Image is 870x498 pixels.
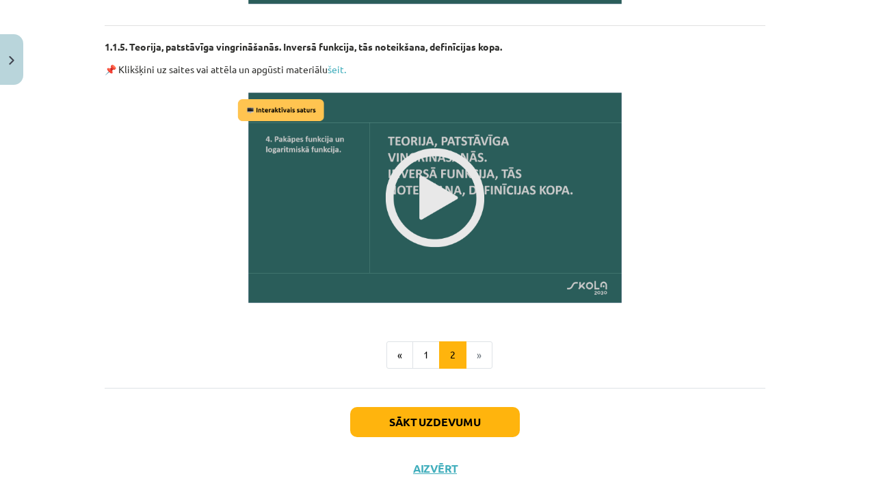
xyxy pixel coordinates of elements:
[105,62,765,77] p: 📌 Klikšķini uz saites vai attēla un apgūsti materiālu
[350,407,520,437] button: Sākt uzdevumu
[386,341,413,369] button: «
[9,56,14,65] img: icon-close-lesson-0947bae3869378f0d4975bcd49f059093ad1ed9edebbc8119c70593378902aed.svg
[105,341,765,369] nav: Page navigation example
[105,40,502,53] strong: 1.1.5. Teorija, patstāvīga vingrināšanās. Inversā funkcija, tās noteikšana, definīcijas kopa.
[439,341,466,369] button: 2
[328,63,346,75] a: šeit.
[412,341,440,369] button: 1
[409,462,461,475] button: Aizvērt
